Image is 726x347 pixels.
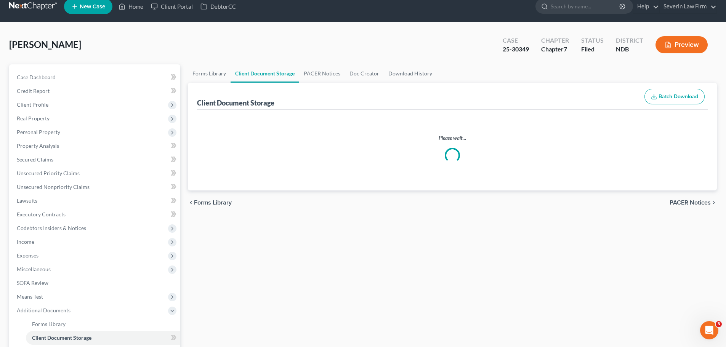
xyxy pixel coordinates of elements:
[17,252,38,259] span: Expenses
[199,134,706,142] p: Please wait...
[11,276,180,290] a: SOFA Review
[17,211,66,217] span: Executory Contracts
[231,64,299,83] a: Client Document Storage
[564,45,567,53] span: 7
[17,170,80,176] span: Unsecured Priority Claims
[32,321,66,327] span: Forms Library
[17,184,90,190] span: Unsecured Nonpriority Claims
[670,200,717,206] button: PACER Notices chevron_right
[581,36,604,45] div: Status
[17,74,56,80] span: Case Dashboard
[11,180,180,194] a: Unsecured Nonpriority Claims
[17,293,43,300] span: Means Test
[26,317,180,331] a: Forms Library
[17,197,37,204] span: Lawsuits
[11,139,180,153] a: Property Analysis
[670,200,711,206] span: PACER Notices
[541,45,569,54] div: Chapter
[616,36,643,45] div: District
[194,200,232,206] span: Forms Library
[26,331,180,345] a: Client Document Storage
[711,200,717,206] i: chevron_right
[188,64,231,83] a: Forms Library
[9,39,81,50] span: [PERSON_NAME]
[659,93,698,100] span: Batch Download
[384,64,437,83] a: Download History
[11,194,180,208] a: Lawsuits
[17,266,51,272] span: Miscellaneous
[17,156,53,163] span: Secured Claims
[700,321,718,339] iframe: Intercom live chat
[17,115,50,122] span: Real Property
[188,200,194,206] i: chevron_left
[17,142,59,149] span: Property Analysis
[644,89,705,105] button: Batch Download
[11,208,180,221] a: Executory Contracts
[11,166,180,180] a: Unsecured Priority Claims
[655,36,708,53] button: Preview
[503,45,529,54] div: 25-30349
[17,101,48,108] span: Client Profile
[17,225,86,231] span: Codebtors Insiders & Notices
[11,70,180,84] a: Case Dashboard
[17,307,71,313] span: Additional Documents
[716,321,722,327] span: 3
[11,153,180,166] a: Secured Claims
[503,36,529,45] div: Case
[541,36,569,45] div: Chapter
[17,88,50,94] span: Credit Report
[17,280,48,286] span: SOFA Review
[188,200,232,206] button: chevron_left Forms Library
[197,98,274,107] div: Client Document Storage
[581,45,604,54] div: Filed
[17,129,60,135] span: Personal Property
[80,4,105,10] span: New Case
[17,238,34,245] span: Income
[299,64,345,83] a: PACER Notices
[32,334,91,341] span: Client Document Storage
[345,64,384,83] a: Doc Creator
[616,45,643,54] div: NDB
[11,84,180,98] a: Credit Report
